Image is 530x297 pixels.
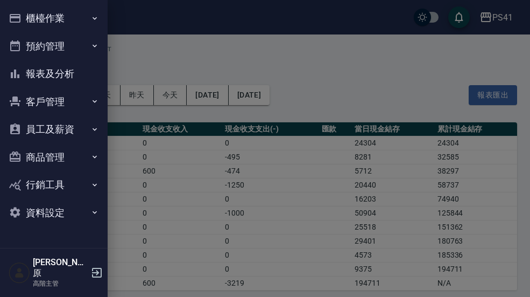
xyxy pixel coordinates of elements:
button: 客戶管理 [4,88,103,116]
h5: [PERSON_NAME]原 [33,257,88,279]
p: 高階主管 [33,279,88,288]
button: 行銷工具 [4,171,103,199]
button: 資料設定 [4,199,103,227]
button: 報表及分析 [4,60,103,88]
img: Person [9,262,30,284]
button: 櫃檯作業 [4,4,103,32]
button: 員工及薪資 [4,115,103,143]
button: 預約管理 [4,32,103,60]
button: 商品管理 [4,143,103,171]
